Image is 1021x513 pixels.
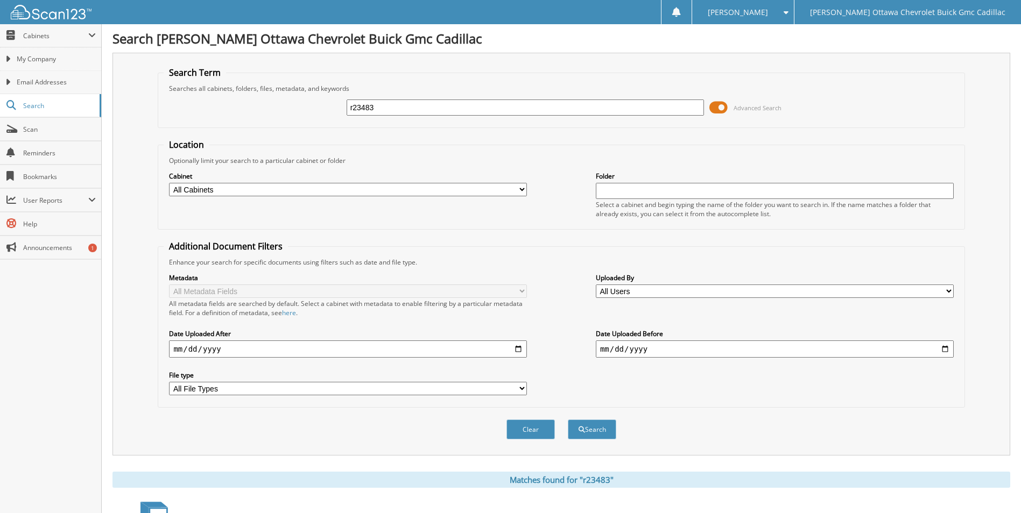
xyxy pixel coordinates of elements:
[164,156,959,165] div: Optionally limit your search to a particular cabinet or folder
[169,329,527,338] label: Date Uploaded After
[282,308,296,317] a: here
[23,101,94,110] span: Search
[596,273,954,282] label: Uploaded By
[596,172,954,181] label: Folder
[23,31,88,40] span: Cabinets
[164,67,226,79] legend: Search Term
[88,244,97,252] div: 1
[568,419,616,439] button: Search
[164,240,288,252] legend: Additional Document Filters
[23,219,96,229] span: Help
[23,196,88,205] span: User Reports
[11,5,91,19] img: scan123-logo-white.svg
[17,54,96,64] span: My Company
[23,243,96,252] span: Announcements
[23,172,96,181] span: Bookmarks
[169,273,527,282] label: Metadata
[169,340,527,358] input: start
[708,9,768,16] span: [PERSON_NAME]
[164,139,209,151] legend: Location
[112,30,1010,47] h1: Search [PERSON_NAME] Ottawa Chevrolet Buick Gmc Cadillac
[169,370,527,380] label: File type
[810,9,1005,16] span: [PERSON_NAME] Ottawa Chevrolet Buick Gmc Cadillac
[164,84,959,93] div: Searches all cabinets, folders, files, metadata, and keywords
[967,461,1021,513] iframe: Chat Widget
[596,329,954,338] label: Date Uploaded Before
[169,299,527,317] div: All metadata fields are searched by default. Select a cabinet with metadata to enable filtering b...
[164,258,959,267] div: Enhance your search for specific documents using filters such as date and file type.
[596,340,954,358] input: end
[23,125,96,134] span: Scan
[596,200,954,218] div: Select a cabinet and begin typing the name of the folder you want to search in. If the name match...
[23,148,96,158] span: Reminders
[506,419,555,439] button: Clear
[17,77,96,87] span: Email Addresses
[112,472,1010,488] div: Matches found for "r23483"
[169,172,527,181] label: Cabinet
[734,104,781,112] span: Advanced Search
